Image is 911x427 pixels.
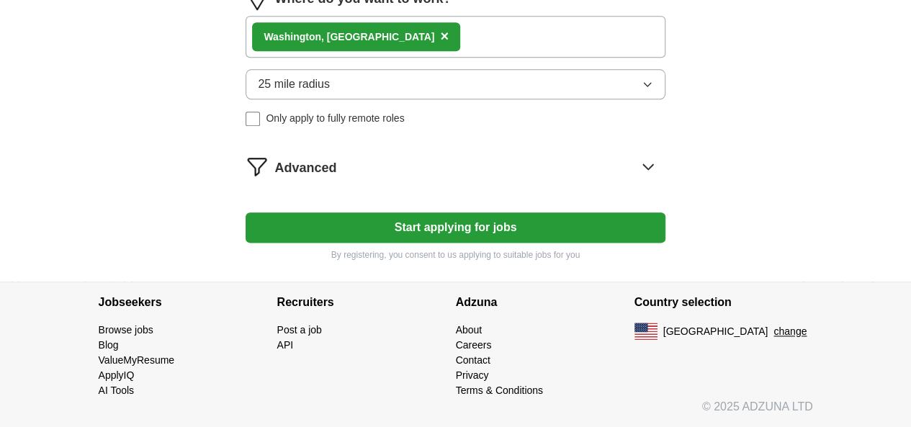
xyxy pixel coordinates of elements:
[634,282,813,323] h4: Country selection
[440,28,449,44] span: ×
[258,76,330,93] span: 25 mile radius
[246,248,665,261] p: By registering, you consent to us applying to suitable jobs for you
[99,354,175,366] a: ValueMyResume
[266,111,404,126] span: Only apply to fully remote roles
[246,212,665,243] button: Start applying for jobs
[456,354,490,366] a: Contact
[246,69,665,99] button: 25 mile radius
[277,339,294,351] a: API
[456,339,492,351] a: Careers
[456,324,483,336] a: About
[99,369,135,381] a: ApplyIQ
[99,324,153,336] a: Browse jobs
[87,398,825,427] div: © 2025 ADZUNA LTD
[274,158,336,178] span: Advanced
[264,31,284,42] strong: Was
[264,30,434,45] div: hington, [GEOGRAPHIC_DATA]
[246,112,260,126] input: Only apply to fully remote roles
[456,385,543,396] a: Terms & Conditions
[99,385,135,396] a: AI Tools
[277,324,322,336] a: Post a job
[246,155,269,178] img: filter
[663,324,768,339] span: [GEOGRAPHIC_DATA]
[99,339,119,351] a: Blog
[634,323,658,340] img: US flag
[773,324,807,339] button: change
[456,369,489,381] a: Privacy
[440,26,449,48] button: ×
